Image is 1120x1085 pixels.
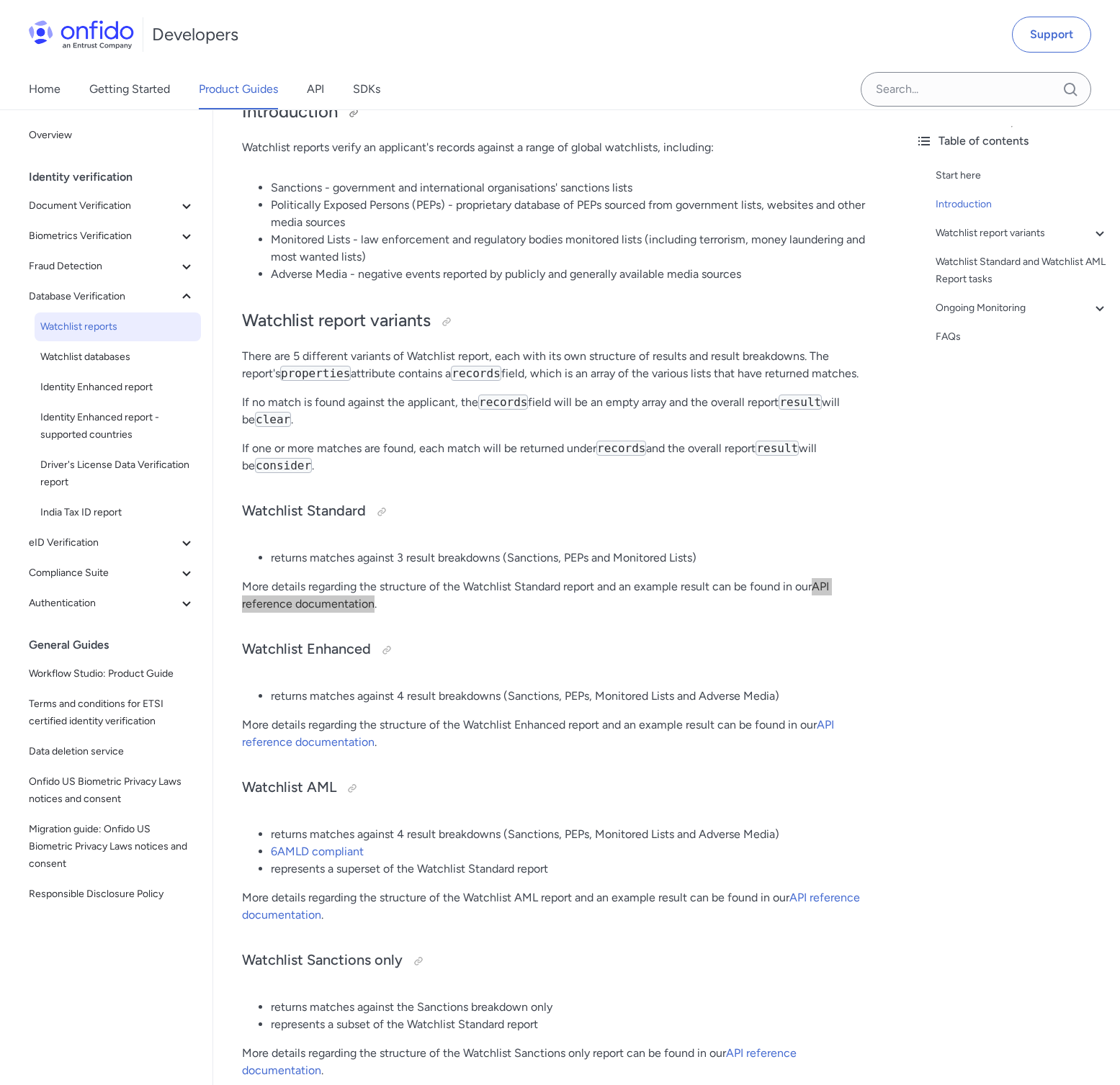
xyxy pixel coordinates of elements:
a: Migration guide: Onfido US Biometric Privacy Laws notices and consent [23,815,201,878]
a: Support [1012,17,1091,53]
span: Migration guide: Onfido US Biometric Privacy Laws notices and consent [29,821,195,873]
a: Getting Started [89,69,170,109]
a: Watchlist Standard and Watchlist AML Report tasks [936,253,1108,288]
code: result [756,441,799,456]
a: API reference documentation [242,718,834,749]
h3: Watchlist Standard [242,500,875,523]
span: Workflow Studio: Product Guide [29,665,195,683]
span: Watchlist reports [40,318,195,336]
a: SDKs [353,69,380,109]
h2: Watchlist report variants [242,309,875,333]
li: returns matches against 3 result breakdowns (Sanctions, PEPs and Monitored Lists) [271,549,875,567]
li: returns matches against the Sanctions breakdown only [271,999,875,1016]
span: Driver's License Data Verification report [40,456,195,491]
a: Responsible Disclosure Policy [23,880,201,909]
span: Responsible Disclosure Policy [29,886,195,903]
a: Product Guides [199,69,278,109]
code: records [451,366,501,381]
span: Document Verification [29,197,178,215]
h3: Watchlist AML [242,777,875,800]
span: Onfido US Biometric Privacy Laws notices and consent [29,773,195,808]
code: consider [255,458,312,473]
li: Adverse Media - negative events reported by publicly and generally available media sources [271,266,875,283]
a: Ongoing Monitoring [936,300,1108,317]
button: Authentication [23,589,201,618]
code: records [596,441,646,456]
span: Compliance Suite [29,564,178,582]
a: FAQs [936,328,1108,346]
p: More details regarding the structure of the Watchlist Standard report and an example result can b... [242,578,875,613]
li: returns matches against 4 result breakdowns (Sanctions, PEPs, Monitored Lists and Adverse Media) [271,826,875,843]
li: Sanctions - government and international organisations' sanctions lists [271,179,875,197]
span: Terms and conditions for ETSI certified identity verification [29,695,195,730]
a: India Tax ID report [35,498,201,527]
button: eID Verification [23,528,201,557]
a: API reference documentation [242,891,860,922]
p: If no match is found against the applicant, the field will be an empty array and the overall repo... [242,394,875,428]
p: More details regarding the structure of the Watchlist Enhanced report and an example result can b... [242,716,875,751]
p: More details regarding the structure of the Watchlist AML report and an example result can be fou... [242,889,875,924]
span: Identity Enhanced report - supported countries [40,409,195,444]
div: Table of contents [915,132,1108,150]
a: Overview [23,121,201,150]
p: If one or more matches are found, each match will be returned under and the overall report will be . [242,440,875,474]
code: properties [280,366,351,381]
a: Watchlist report variants [936,225,1108,242]
button: Biometrics Verification [23,222,201,251]
button: Fraud Detection [23,252,201,281]
a: Watchlist reports [35,312,201,341]
h1: Developers [152,23,238,46]
code: result [779,395,822,410]
p: Watchlist reports verify an applicant's records against a range of global watchlists, including: [242,139,875,156]
span: Biometrics Verification [29,228,178,245]
a: Data deletion service [23,737,201,766]
span: Identity Enhanced report [40,379,195,396]
a: 6AMLD compliant [271,845,364,858]
code: records [478,395,528,410]
li: represents a superset of the Watchlist Standard report [271,860,875,878]
li: represents a subset of the Watchlist Standard report [271,1016,875,1033]
a: Introduction [936,196,1108,213]
p: More details regarding the structure of the Watchlist Sanctions only report can be found in our . [242,1045,875,1079]
span: Fraud Detection [29,258,178,275]
li: Monitored Lists - law enforcement and regulatory bodies monitored lists (including terrorism, mon... [271,231,875,266]
div: Identity verification [29,163,207,192]
a: Driver's License Data Verification report [35,451,201,497]
h3: Watchlist Enhanced [242,639,875,662]
span: Watchlist databases [40,348,195,366]
a: Watchlist databases [35,343,201,372]
span: Database Verification [29,288,178,305]
a: Identity Enhanced report [35,373,201,402]
button: Compliance Suite [23,559,201,587]
button: Database Verification [23,282,201,311]
span: India Tax ID report [40,504,195,521]
input: Onfido search input field [861,72,1091,107]
h3: Watchlist Sanctions only [242,950,875,973]
a: Identity Enhanced report - supported countries [35,403,201,449]
span: Overview [29,127,195,144]
a: API [307,69,324,109]
p: There are 5 different variants of Watchlist report, each with its own structure of results and re... [242,348,875,382]
img: Onfido Logo [29,20,134,49]
h2: Introduction [242,100,875,125]
code: clear [255,412,291,427]
li: returns matches against 4 result breakdowns (Sanctions, PEPs, Monitored Lists and Adverse Media) [271,688,875,705]
a: API reference documentation [242,1046,797,1077]
div: General Guides [29,631,207,659]
span: Authentication [29,595,178,612]
a: Workflow Studio: Product Guide [23,659,201,688]
span: eID Verification [29,534,178,551]
a: Onfido US Biometric Privacy Laws notices and consent [23,767,201,814]
a: Terms and conditions for ETSI certified identity verification [23,690,201,736]
a: Home [29,69,61,109]
li: Politically Exposed Persons (PEPs) - proprietary database of PEPs sourced from government lists, ... [271,197,875,231]
span: Data deletion service [29,743,195,760]
a: Start here [936,167,1108,184]
a: API reference documentation [242,580,829,611]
